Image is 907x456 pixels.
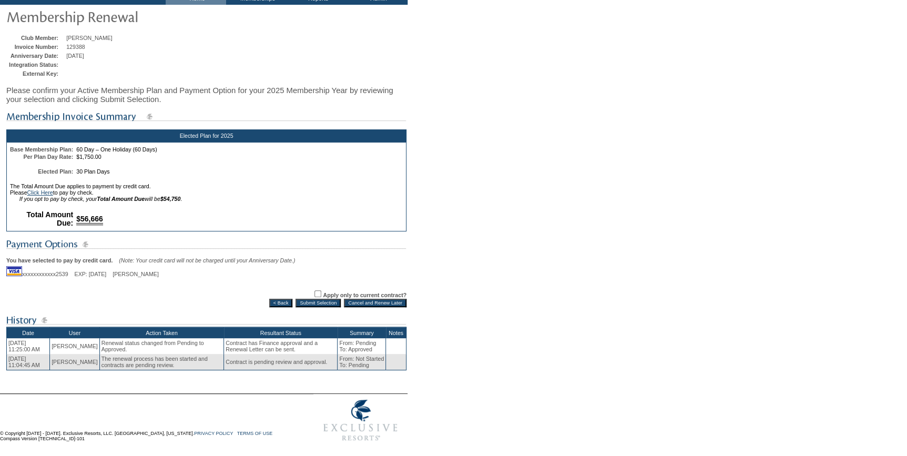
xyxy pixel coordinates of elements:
th: Resultant Status [224,327,338,339]
td: 30 Plan Days [75,168,404,175]
div: xxxxxxxxxxxx2539 EXP: [DATE] [PERSON_NAME] [6,264,406,277]
i: If you opt to pay by check, your will be . [19,196,182,202]
b: Elected Plan: [38,168,73,175]
th: Action Taken [99,327,223,339]
td: Anniversary Date: [9,53,64,59]
th: User [50,327,100,339]
div: Elected Plan for 2025 [6,129,406,142]
td: Contract is pending review and approval. [224,354,338,370]
a: PRIVACY POLICY [194,431,233,436]
td: Renewal status changed from Pending to Approved. [99,338,223,354]
td: 60 Day – One Holiday (60 Days) [75,146,404,153]
td: $1,750.00 [75,154,404,160]
input: Cancel and Renew Later [344,299,406,307]
td: [PERSON_NAME] [50,338,100,354]
span: (Note: Your credit card will not be charged until your Anniversary Date.) [119,257,295,264]
b: $54,750 [160,196,181,202]
td: From: Pending To: Approved [338,338,386,354]
td: The Total Amount Due applies to payment by credit card. Please to pay by check. [9,183,404,202]
td: Integration Status: [9,62,64,68]
img: pgTtlMembershipRenewal.gif [6,6,217,27]
td: [PERSON_NAME] [50,354,100,370]
th: Date [7,327,50,339]
span: 129388 [66,44,85,50]
span: [DATE] [66,53,84,59]
img: subTtlPaymentOptions.gif [6,238,406,251]
td: Invoice Number: [9,44,64,50]
span: [PERSON_NAME] [66,35,113,41]
a: TERMS OF USE [237,431,273,436]
td: Club Member: [9,35,64,41]
td: Contract has Finance approval and a Renewal Letter can be sent. [224,338,338,354]
th: Summary [338,327,386,339]
td: [DATE] 11:04:45 AM [7,354,50,370]
b: Base Membership Plan: [10,146,73,153]
td: External Key: [9,70,64,77]
img: subTtlHistory.gif [6,313,406,327]
img: subTtlMembershipInvoiceSummary.gif [6,110,406,123]
b: You have selected to pay by credit card. [6,257,113,264]
label: Apply only to current contract? [323,292,406,298]
th: Notes [386,327,406,339]
input: < Back [269,299,293,307]
span: $56,666 [76,215,103,225]
td: From: Not Started To: Pending [338,354,386,370]
div: Please confirm your Active Membership Plan and Payment Option for your 2025 Membership Year by re... [6,80,406,109]
b: Total Amount Due [97,196,145,202]
a: Click Here [27,189,53,196]
td: The renewal process has been started and contracts are pending review. [99,354,223,370]
b: Total Amount Due: [27,210,74,227]
img: icon_cc_visa.gif [6,266,22,276]
b: Per Plan Day Rate: [23,154,73,160]
td: [DATE] 11:25:00 AM [7,338,50,354]
img: Exclusive Resorts [313,394,407,447]
input: Submit Selection [295,299,341,307]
